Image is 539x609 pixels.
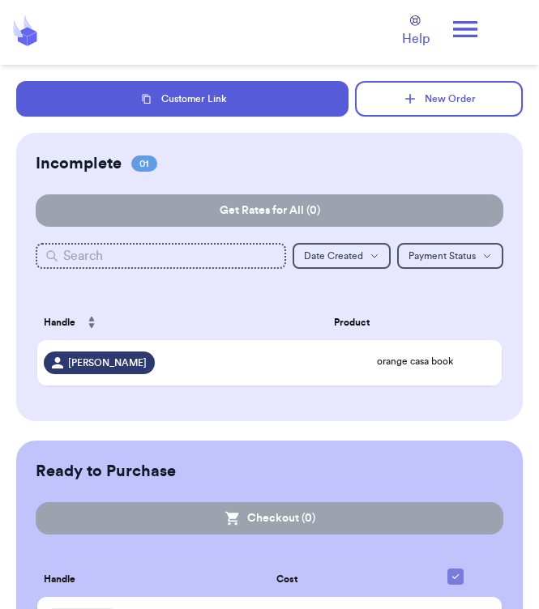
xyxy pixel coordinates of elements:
[402,29,430,49] span: Help
[44,572,75,586] span: Handle
[68,356,147,369] span: [PERSON_NAME]
[304,251,363,261] span: Date Created
[327,301,502,343] th: Product
[36,460,176,483] h2: Ready to Purchase
[334,355,495,368] span: orange casa book
[131,155,157,172] span: 01
[36,243,286,269] input: Search
[402,15,430,49] a: Help
[36,194,503,227] button: Get Rates for All (0)
[293,243,391,269] button: Date Created
[36,502,503,534] button: Checkout (0)
[270,557,409,600] th: Cost
[409,251,476,261] span: Payment Status
[397,243,503,269] button: Payment Status
[16,81,349,117] button: Customer Link
[355,81,523,117] button: New Order
[36,152,122,175] h2: Incomplete
[44,315,75,330] span: Handle
[79,306,105,339] button: Sort ascending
